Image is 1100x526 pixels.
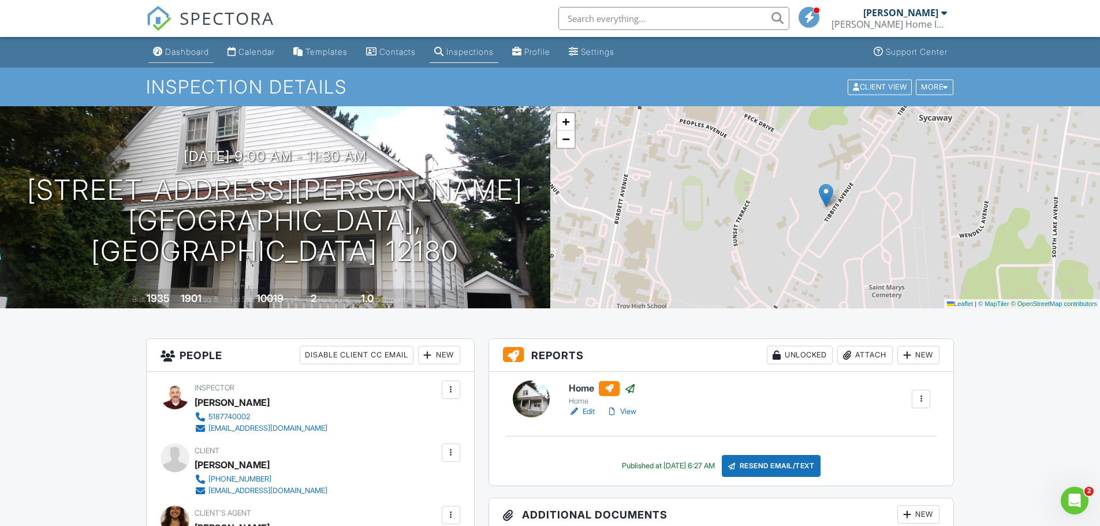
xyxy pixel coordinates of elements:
[146,77,954,97] h1: Inspection Details
[897,346,939,364] div: New
[446,47,494,57] div: Inspections
[289,42,352,63] a: Templates
[311,292,316,304] div: 2
[208,412,250,421] div: 5187740002
[379,47,416,57] div: Contacts
[819,184,833,207] img: Marker
[195,411,327,423] a: 5187740002
[569,381,641,406] a: Home Home
[165,47,209,57] div: Dashboard
[195,456,270,473] div: [PERSON_NAME]
[147,339,474,372] h3: People
[300,346,413,364] div: Disable Client CC Email
[147,292,170,304] div: 1935
[285,295,300,304] span: sq.ft.
[564,42,619,63] a: Settings
[581,47,614,57] div: Settings
[524,47,550,57] div: Profile
[847,82,915,91] a: Client View
[18,175,532,266] h1: [STREET_ADDRESS][PERSON_NAME] [GEOGRAPHIC_DATA], [GEOGRAPHIC_DATA] 12180
[831,18,947,30] div: Nestor Home Inspections
[569,406,595,417] a: Edit
[195,383,234,392] span: Inspector
[489,339,954,372] h3: Reports
[1061,487,1088,514] iframe: Intercom live chat
[238,47,275,57] div: Calendar
[916,79,953,95] div: More
[195,473,327,485] a: [PHONE_NUMBER]
[869,42,952,63] a: Support Center
[203,295,219,304] span: sq. ft.
[148,42,214,63] a: Dashboard
[897,505,939,524] div: New
[181,292,202,304] div: 1901
[1084,487,1094,496] span: 2
[978,300,1009,307] a: © MapTiler
[375,295,408,304] span: bathrooms
[562,132,569,146] span: −
[195,394,270,411] div: [PERSON_NAME]
[195,485,327,497] a: [EMAIL_ADDRESS][DOMAIN_NAME]
[558,7,789,30] input: Search everything...
[318,295,350,304] span: bedrooms
[508,42,555,63] a: Company Profile
[557,130,575,148] a: Zoom out
[622,461,715,471] div: Published at [DATE] 6:27 AM
[208,475,271,484] div: [PHONE_NUMBER]
[146,6,171,31] img: The Best Home Inspection Software - Spectora
[195,446,219,455] span: Client
[223,42,279,63] a: Calendar
[947,300,973,307] a: Leaflet
[361,42,420,63] a: Contacts
[208,486,327,495] div: [EMAIL_ADDRESS][DOMAIN_NAME]
[562,114,569,129] span: +
[230,295,255,304] span: Lot Size
[195,509,251,517] span: Client's Agent
[557,113,575,130] a: Zoom in
[848,79,912,95] div: Client View
[146,16,274,40] a: SPECTORA
[180,6,274,30] span: SPECTORA
[305,47,348,57] div: Templates
[430,42,498,63] a: Inspections
[1011,300,1097,307] a: © OpenStreetMap contributors
[195,423,327,434] a: [EMAIL_ADDRESS][DOMAIN_NAME]
[722,455,821,477] div: Resend Email/Text
[569,397,641,406] div: Home
[975,300,976,307] span: |
[863,7,938,18] div: [PERSON_NAME]
[256,292,284,304] div: 10019
[132,295,145,304] span: Built
[886,47,948,57] div: Support Center
[184,148,367,164] h3: [DATE] 9:00 am - 11:30 am
[569,381,641,396] h6: Home
[208,424,327,433] div: [EMAIL_ADDRESS][DOMAIN_NAME]
[606,406,636,417] a: View
[361,292,374,304] div: 1.0
[767,346,833,364] div: Unlocked
[418,346,460,364] div: New
[837,346,893,364] div: Attach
